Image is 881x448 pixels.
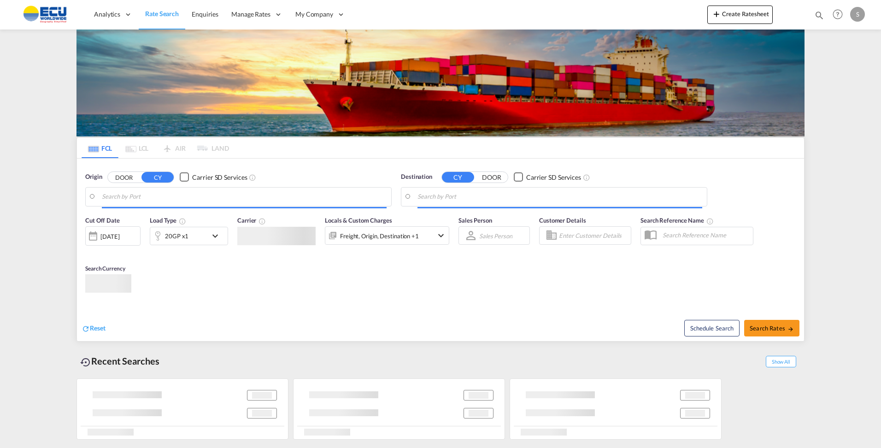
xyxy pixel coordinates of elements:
md-icon: Unchecked: Search for CY (Container Yard) services for all selected carriers.Checked : Search for... [249,174,256,181]
md-icon: icon-plus 400-fg [711,8,722,19]
span: My Company [295,10,333,19]
span: Manage Rates [231,10,270,19]
span: Search Rates [750,324,794,332]
span: Reset [90,324,106,332]
button: CY [442,172,474,183]
span: Load Type [150,217,186,224]
span: Help [830,6,846,22]
md-icon: icon-refresh [82,324,90,333]
button: Search Ratesicon-arrow-right [744,320,799,336]
input: Search by Port [102,190,387,204]
div: Origin DOOR CY Checkbox No InkUnchecked: Search for CY (Container Yard) services for all selected... [77,159,804,341]
button: DOOR [476,172,508,183]
div: 20GP x1icon-chevron-down [150,227,228,245]
span: Show All [766,356,796,367]
span: Sales Person [458,217,492,224]
md-icon: The selected Trucker/Carrierwill be displayed in the rate results If the rates are from another f... [258,218,266,225]
md-checkbox: Checkbox No Ink [514,172,581,182]
button: DOOR [108,172,140,183]
md-icon: Unchecked: Search for CY (Container Yard) services for all selected carriers.Checked : Search for... [583,174,590,181]
div: S [850,7,865,22]
img: 6cccb1402a9411edb762cf9624ab9cda.png [14,4,76,25]
span: Analytics [94,10,120,19]
span: Carrier [237,217,266,224]
div: Help [830,6,850,23]
md-icon: icon-chevron-down [210,230,225,242]
div: Freight Origin Destination Factory Stuffingicon-chevron-down [325,226,449,245]
span: Origin [85,172,102,182]
md-pagination-wrapper: Use the left and right arrow keys to navigate between tabs [82,138,229,158]
md-icon: Your search will be saved by the below given name [706,218,714,225]
span: Destination [401,172,432,182]
md-icon: icon-magnify [814,10,824,20]
span: Enquiries [192,10,218,18]
md-icon: icon-backup-restore [80,357,91,368]
input: Search by Port [417,190,702,204]
button: CY [141,172,174,183]
md-checkbox: Checkbox No Ink [180,172,247,182]
div: Freight Origin Destination Factory Stuffing [340,230,419,242]
span: Cut Off Date [85,217,120,224]
div: Carrier SD Services [526,173,581,182]
span: Locals & Custom Charges [325,217,392,224]
button: icon-plus 400-fgCreate Ratesheet [707,6,773,24]
div: [DATE] [85,226,141,246]
span: Search Currency [85,265,125,272]
div: [DATE] [100,232,119,241]
div: icon-magnify [814,10,824,24]
span: Customer Details [539,217,586,224]
span: Search Reference Name [640,217,714,224]
div: icon-refreshReset [82,324,106,334]
md-icon: icon-arrow-right [787,326,794,332]
md-icon: icon-information-outline [179,218,186,225]
md-select: Sales Person [478,229,513,242]
div: 20GP x1 [165,230,188,242]
span: Rate Search [145,10,179,18]
input: Enter Customer Details [559,229,628,242]
md-tab-item: FCL [82,138,118,158]
div: Carrier SD Services [192,173,247,182]
div: Recent Searches [76,351,163,371]
input: Search Reference Name [658,228,753,242]
md-icon: icon-chevron-down [435,230,446,241]
button: Note: By default Schedule search will only considerorigin ports, destination ports and cut off da... [684,320,740,336]
md-datepicker: Select [85,245,92,257]
img: LCL+%26+FCL+BACKGROUND.png [76,29,805,136]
